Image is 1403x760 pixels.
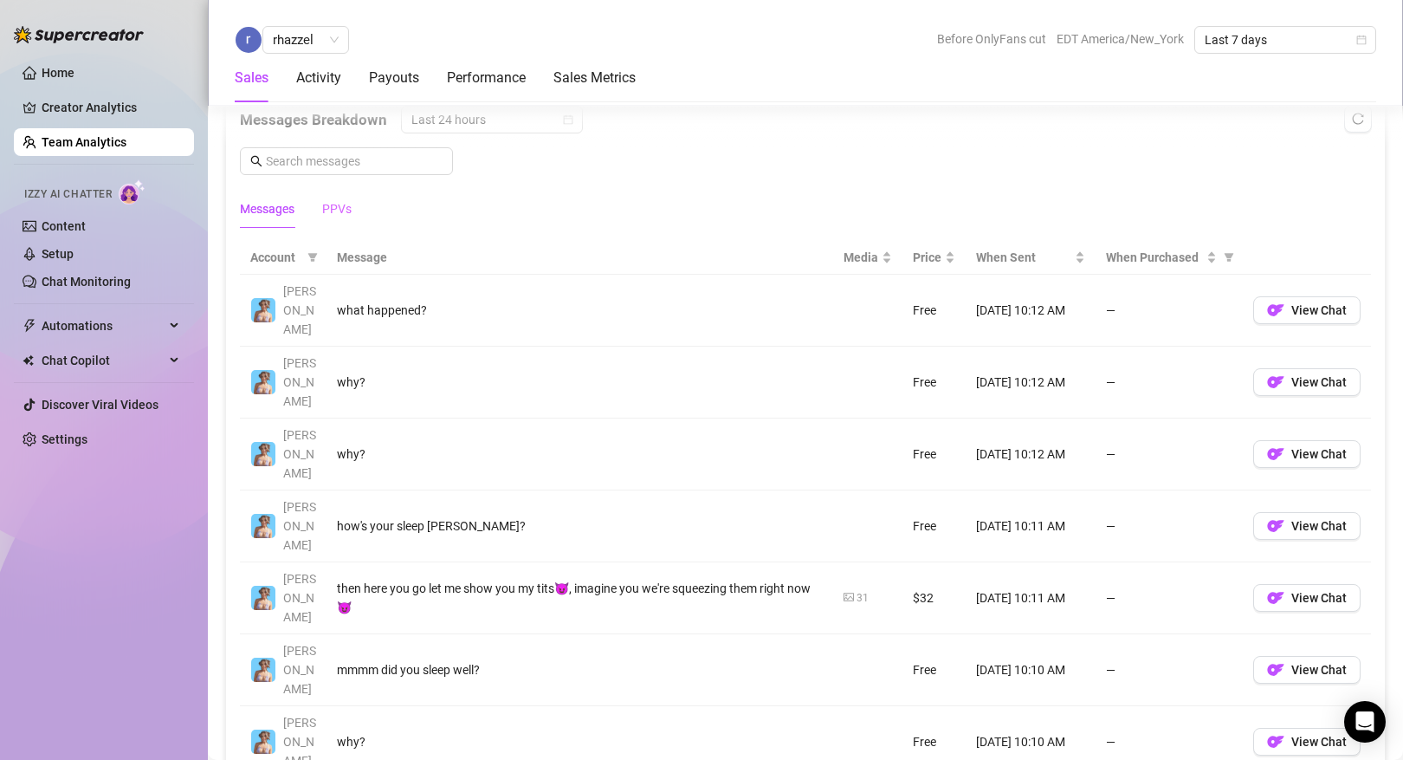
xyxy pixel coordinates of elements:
[283,572,316,624] span: [PERSON_NAME]
[1356,35,1367,45] span: calendar
[1205,27,1366,53] span: Last 7 days
[1291,735,1347,749] span: View Chat
[1291,303,1347,317] span: View Chat
[42,432,87,446] a: Settings
[24,186,112,203] span: Izzy AI Chatter
[1220,244,1238,270] span: filter
[1267,302,1284,319] img: OF
[913,248,941,267] span: Price
[1096,634,1243,706] td: —
[23,319,36,333] span: thunderbolt
[563,114,573,125] span: calendar
[251,586,275,610] img: Vanessa
[902,634,966,706] td: Free
[236,27,262,53] img: rhazzel
[553,68,636,88] div: Sales Metrics
[976,248,1071,267] span: When Sent
[250,248,301,267] span: Account
[833,241,902,275] th: Media
[23,354,34,367] img: Chat Copilot
[1057,26,1184,52] span: EDT America/New_York
[1267,661,1284,679] img: OF
[266,152,443,171] input: Search messages
[857,590,869,607] div: 31
[1253,440,1361,468] button: OFView Chat
[1253,656,1361,684] button: OFView Chat
[42,247,74,261] a: Setup
[937,26,1046,52] span: Before OnlyFans cut
[1096,419,1243,490] td: —
[1291,591,1347,605] span: View Chat
[337,373,823,392] div: why?
[1224,252,1234,263] span: filter
[1291,519,1347,533] span: View Chat
[1291,375,1347,389] span: View Chat
[337,301,823,320] div: what happened?
[1096,562,1243,634] td: —
[42,275,131,289] a: Chat Monitoring
[251,298,275,322] img: Vanessa
[1253,595,1361,609] a: OFView Chat
[42,94,180,121] a: Creator Analytics
[337,445,823,464] div: why?
[1253,584,1361,612] button: OFView Chat
[902,241,966,275] th: Price
[966,490,1096,562] td: [DATE] 10:11 AM
[902,419,966,490] td: Free
[902,490,966,562] td: Free
[447,68,526,88] div: Performance
[42,312,165,340] span: Automations
[42,219,86,233] a: Content
[283,428,316,480] span: [PERSON_NAME]
[251,730,275,754] img: Vanessa
[966,241,1096,275] th: When Sent
[296,68,341,88] div: Activity
[42,398,158,412] a: Discover Viral Videos
[304,244,321,270] span: filter
[42,135,126,149] a: Team Analytics
[119,179,145,205] img: AI Chatter
[1291,447,1347,461] span: View Chat
[1096,347,1243,419] td: —
[369,68,419,88] div: Payouts
[1253,728,1361,756] button: OFView Chat
[1253,380,1361,393] a: OFView Chat
[844,248,878,267] span: Media
[1096,490,1243,562] td: —
[1253,308,1361,322] a: OFView Chat
[283,356,316,408] span: [PERSON_NAME]
[240,106,1371,133] div: Messages Breakdown
[1253,368,1361,396] button: OFView Chat
[240,199,294,218] div: Messages
[966,347,1096,419] td: [DATE] 10:12 AM
[283,284,316,336] span: [PERSON_NAME]
[337,660,823,679] div: mmmm did you sleep well?
[1267,589,1284,607] img: OF
[902,347,966,419] td: Free
[322,199,352,218] div: PPVs
[1352,113,1364,125] span: reload
[14,26,144,43] img: logo-BBDzfeDw.svg
[902,275,966,347] td: Free
[1344,701,1386,743] div: Open Intercom Messenger
[1106,248,1203,267] span: When Purchased
[1267,517,1284,535] img: OF
[1253,739,1361,753] a: OFView Chat
[902,562,966,634] td: $32
[1253,667,1361,681] a: OFView Chat
[337,732,823,751] div: why?
[1267,733,1284,750] img: OF
[1253,296,1361,324] button: OFView Chat
[42,66,74,80] a: Home
[844,592,854,602] span: picture
[966,419,1096,490] td: [DATE] 10:12 AM
[1253,512,1361,540] button: OFView Chat
[250,155,262,167] span: search
[283,644,316,696] span: [PERSON_NAME]
[235,68,268,88] div: Sales
[273,27,339,53] span: rhazzel
[251,514,275,538] img: Vanessa
[337,516,823,536] div: how's your sleep [PERSON_NAME]?
[1253,451,1361,465] a: OFView Chat
[42,347,165,374] span: Chat Copilot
